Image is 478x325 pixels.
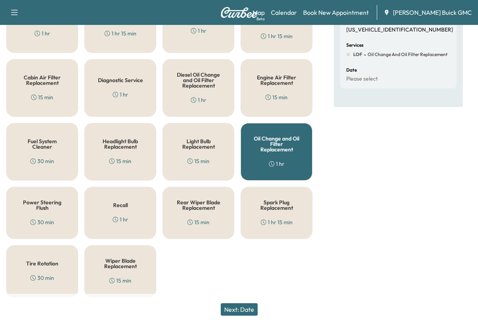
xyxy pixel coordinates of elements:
[175,72,222,88] h5: Diesel Oil Change and Oil Filter Replacement
[19,200,65,211] h5: Power Steering Flush
[187,218,209,226] div: 15 min
[253,136,300,152] h5: Oil Change and Oil Filter Replacement
[35,30,50,37] div: 1 hr
[97,258,143,269] h5: Wiper Blade Replacement
[31,93,53,101] div: 15 min
[253,8,265,17] a: MapBeta
[303,8,369,17] a: Book New Appointment
[26,261,58,266] h5: Tire Rotation
[113,91,128,98] div: 1 hr
[187,157,209,165] div: 15 min
[261,218,293,226] div: 1 hr 15 min
[97,139,143,149] h5: Headlight Bulb Replacement
[113,202,128,208] h5: Recall
[393,8,472,17] span: [PERSON_NAME] Buick GMC
[109,157,131,165] div: 15 min
[253,75,300,86] h5: Engine Air Filter Replacement
[98,77,143,83] h5: Diagnostic Service
[191,27,206,35] div: 1 hr
[366,51,448,58] span: Oil Change and Oil Filter Replacement
[346,26,453,33] p: [US_VEHICLE_IDENTIFICATION_NUMBER]
[109,277,131,285] div: 15 min
[220,7,258,18] img: Curbee Logo
[30,274,54,282] div: 30 min
[346,43,363,47] h6: Services
[30,218,54,226] div: 30 min
[113,216,128,223] div: 1 hr
[175,139,222,149] h5: Light Bulb Replacement
[19,139,65,149] h5: Fuel System Cleaner
[221,303,258,316] button: Next: Date
[19,75,65,86] h5: Cabin Air Filter Replacement
[175,200,222,211] h5: Rear Wiper Blade Replacement
[362,51,366,58] span: -
[253,200,300,211] h5: Spark Plug Replacement
[30,157,54,165] div: 30 min
[269,160,284,168] div: 1 hr
[353,51,362,58] span: LOF
[346,68,357,72] h6: Date
[191,96,206,104] div: 1 hr
[271,8,297,17] a: Calendar
[265,93,288,101] div: 15 min
[346,76,378,83] p: Please select
[256,16,265,22] div: Beta
[261,32,293,40] div: 1 hr 15 min
[105,30,136,37] div: 1 hr 15 min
